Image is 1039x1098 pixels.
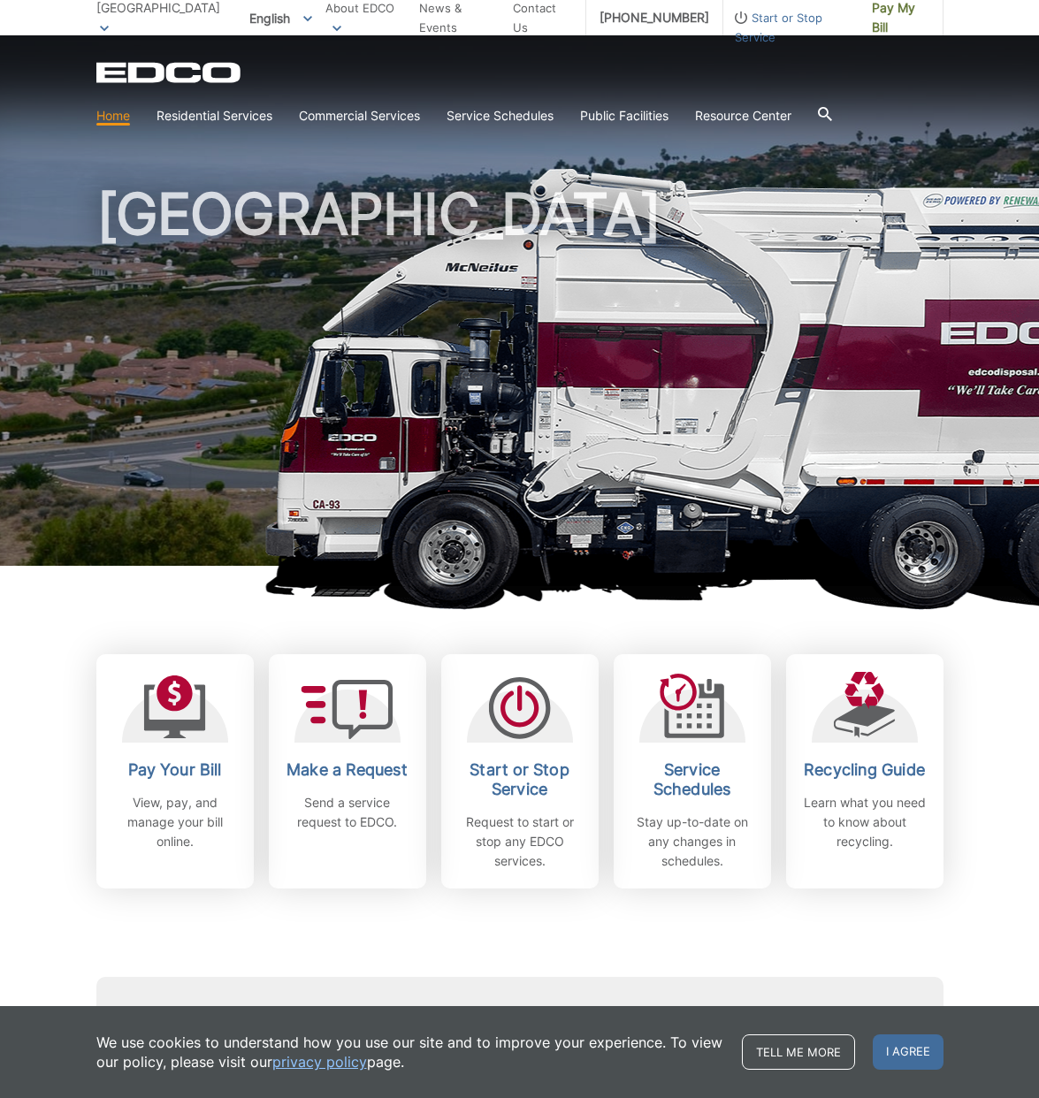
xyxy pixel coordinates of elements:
a: Resource Center [695,106,791,126]
p: Request to start or stop any EDCO services. [455,812,585,871]
a: Service Schedules Stay up-to-date on any changes in schedules. [614,654,771,888]
p: We use cookies to understand how you use our site and to improve your experience. To view our pol... [96,1033,724,1071]
a: Recycling Guide Learn what you need to know about recycling. [786,654,944,888]
a: Commercial Services [299,106,420,126]
h2: Pay Your Bill [110,760,241,780]
a: Tell me more [742,1034,855,1070]
span: English [236,4,325,33]
h2: Start or Stop Service [455,760,585,799]
a: EDCD logo. Return to the homepage. [96,62,243,83]
span: I agree [873,1034,944,1070]
a: Residential Services [157,106,272,126]
h2: Recycling Guide [799,760,930,780]
a: Pay Your Bill View, pay, and manage your bill online. [96,654,254,888]
p: Send a service request to EDCO. [282,793,413,832]
h1: [GEOGRAPHIC_DATA] [96,186,944,574]
a: Service Schedules [447,106,554,126]
h2: Service Schedules [627,760,758,799]
p: View, pay, and manage your bill online. [110,793,241,851]
a: privacy policy [272,1052,367,1071]
p: Learn what you need to know about recycling. [799,793,930,851]
a: Home [96,106,130,126]
h2: Make a Request [282,760,413,780]
p: Stay up-to-date on any changes in schedules. [627,812,758,871]
a: Public Facilities [580,106,668,126]
a: Make a Request Send a service request to EDCO. [269,654,426,888]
